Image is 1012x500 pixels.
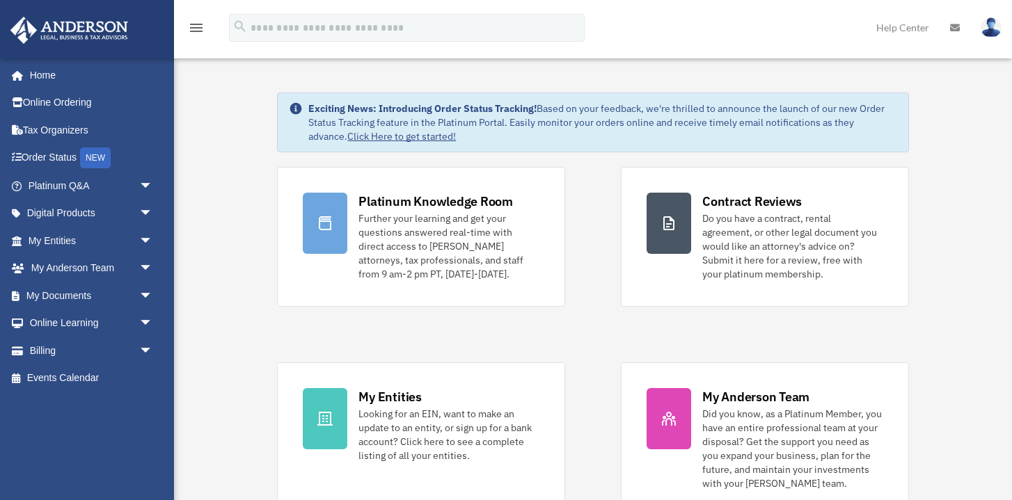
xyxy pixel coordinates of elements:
[358,388,421,405] div: My Entities
[10,89,174,117] a: Online Ordering
[10,309,174,337] a: Online Learningarrow_drop_down
[308,102,537,115] strong: Exciting News: Introducing Order Status Tracking!
[188,19,205,36] i: menu
[347,130,456,143] a: Click Here to get started!
[139,172,167,200] span: arrow_drop_down
[702,407,883,490] div: Did you know, as a Platinum Member, you have an entire professional team at your disposal? Get th...
[188,24,205,36] a: menu
[10,144,174,172] a: Order StatusNEW
[10,172,174,200] a: Platinum Q&Aarrow_drop_down
[277,167,565,307] a: Platinum Knowledge Room Further your learning and get your questions answered real-time with dire...
[308,102,896,143] div: Based on your feedback, we're thrilled to announce the launch of our new Order Status Tracking fe...
[10,282,174,309] a: My Documentsarrow_drop_down
[10,364,174,392] a: Events Calendar
[10,116,174,144] a: Tax Organizers
[702,211,883,281] div: Do you have a contract, rental agreement, or other legal document you would like an attorney's ad...
[358,193,513,210] div: Platinum Knowledge Room
[139,309,167,338] span: arrow_drop_down
[621,167,909,307] a: Contract Reviews Do you have a contract, rental agreement, or other legal document you would like...
[702,388,809,405] div: My Anderson Team
[358,407,539,462] div: Looking for an EIN, want to make an update to an entity, or sign up for a bank account? Click her...
[10,337,174,364] a: Billingarrow_drop_down
[702,193,802,210] div: Contract Reviews
[10,255,174,282] a: My Anderson Teamarrow_drop_down
[232,19,248,34] i: search
[10,200,174,227] a: Digital Productsarrow_drop_down
[139,255,167,283] span: arrow_drop_down
[139,282,167,310] span: arrow_drop_down
[139,227,167,255] span: arrow_drop_down
[10,227,174,255] a: My Entitiesarrow_drop_down
[80,147,111,168] div: NEW
[139,337,167,365] span: arrow_drop_down
[981,17,1002,38] img: User Pic
[10,61,167,89] a: Home
[139,200,167,228] span: arrow_drop_down
[358,211,539,281] div: Further your learning and get your questions answered real-time with direct access to [PERSON_NAM...
[6,17,132,44] img: Anderson Advisors Platinum Portal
